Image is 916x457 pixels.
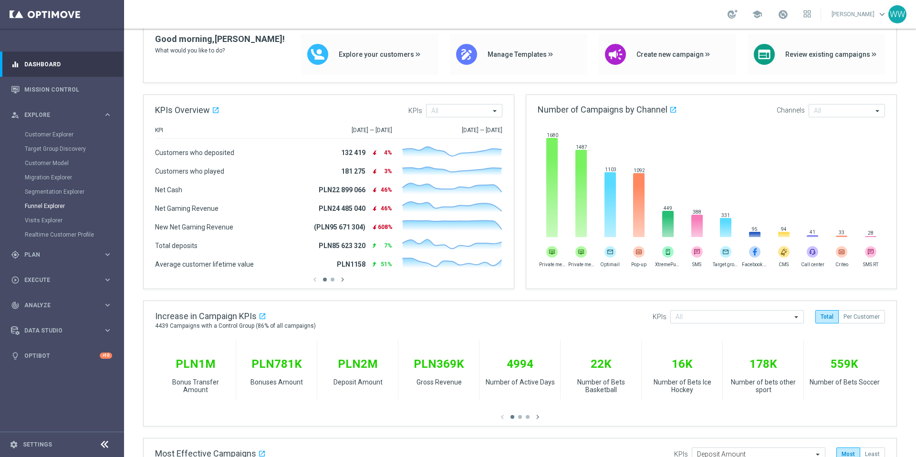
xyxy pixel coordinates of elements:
[24,77,112,102] a: Mission Control
[10,251,113,259] button: gps_fixed Plan keyboard_arrow_right
[103,250,112,259] i: keyboard_arrow_right
[752,9,762,20] span: school
[100,353,112,359] div: +10
[11,276,20,284] i: play_circle_outline
[10,301,113,309] button: track_changes Analyze keyboard_arrow_right
[25,228,123,242] div: Realtime Customer Profile
[11,301,20,310] i: track_changes
[25,185,123,199] div: Segmentation Explorer
[877,9,887,20] span: keyboard_arrow_down
[11,60,20,69] i: equalizer
[831,7,888,21] a: [PERSON_NAME]keyboard_arrow_down
[11,111,103,119] div: Explore
[103,275,112,284] i: keyboard_arrow_right
[11,343,112,368] div: Optibot
[24,302,103,308] span: Analyze
[25,170,123,185] div: Migration Explorer
[10,327,113,334] button: Data Studio keyboard_arrow_right
[11,276,103,284] div: Execute
[11,52,112,77] div: Dashboard
[11,326,103,335] div: Data Studio
[25,142,123,156] div: Target Group Discovery
[25,217,99,224] a: Visits Explorer
[25,145,99,153] a: Target Group Discovery
[24,277,103,283] span: Execute
[25,159,99,167] a: Customer Model
[888,5,906,23] div: WW
[10,440,18,449] i: settings
[10,276,113,284] button: play_circle_outline Execute keyboard_arrow_right
[25,131,99,138] a: Customer Explorer
[25,213,123,228] div: Visits Explorer
[11,352,20,360] i: lightbulb
[10,86,113,93] button: Mission Control
[11,111,20,119] i: person_search
[25,127,123,142] div: Customer Explorer
[24,343,100,368] a: Optibot
[10,352,113,360] button: lightbulb Optibot +10
[10,111,113,119] button: person_search Explore keyboard_arrow_right
[103,110,112,119] i: keyboard_arrow_right
[103,301,112,310] i: keyboard_arrow_right
[24,112,103,118] span: Explore
[23,442,52,447] a: Settings
[25,188,99,196] a: Segmentation Explorer
[24,328,103,333] span: Data Studio
[25,174,99,181] a: Migration Explorer
[11,250,103,259] div: Plan
[25,199,123,213] div: Funnel Explorer
[25,156,123,170] div: Customer Model
[25,231,99,239] a: Realtime Customer Profile
[24,52,112,77] a: Dashboard
[11,77,112,102] div: Mission Control
[11,250,20,259] i: gps_fixed
[24,252,103,258] span: Plan
[25,202,99,210] a: Funnel Explorer
[103,326,112,335] i: keyboard_arrow_right
[11,301,103,310] div: Analyze
[10,61,113,68] button: equalizer Dashboard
